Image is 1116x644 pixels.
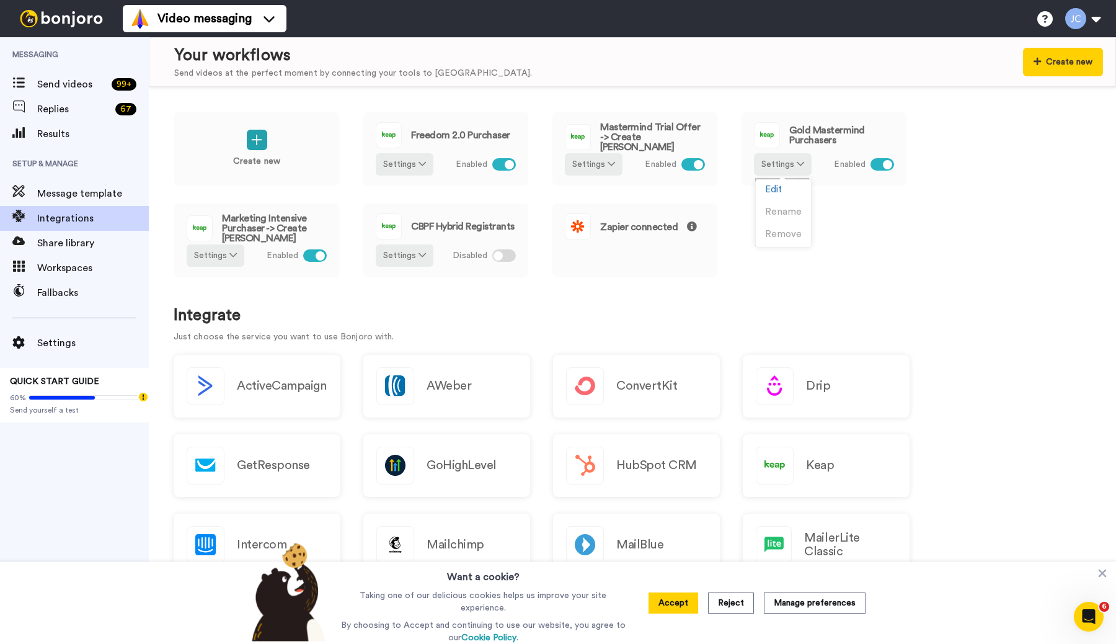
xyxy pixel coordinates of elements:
[222,213,327,243] span: Marketing Intensive Purchaser -> Create [PERSON_NAME]
[1099,602,1109,612] span: 6
[461,633,516,642] a: Cookie Policy
[233,155,280,168] p: Create new
[741,112,907,186] a: Gold Mastermind PurchasersSettings Enabled
[267,249,298,262] span: Enabled
[411,130,510,140] span: Freedom 2.0 Purchaser
[15,10,108,27] img: bj-logo-header-white.svg
[37,77,107,92] span: Send videos
[764,593,866,614] button: Manage preferences
[567,527,603,563] img: logo_mailblue.png
[755,123,779,148] img: logo_keap.svg
[645,158,676,171] span: Enabled
[565,125,590,150] img: logo_keap.svg
[1074,602,1104,632] iframe: Intercom live chat
[157,10,252,27] span: Video messaging
[174,355,340,418] button: ActiveCampaign
[37,127,149,141] span: Results
[112,78,136,91] div: 99 +
[553,514,720,576] a: MailBlue
[616,538,663,552] h2: MailBlue
[363,355,530,418] a: AWeber
[834,158,866,171] span: Enabled
[37,336,149,351] span: Settings
[806,458,834,472] h2: Keap
[376,123,401,148] img: logo_keap.svg
[553,355,720,418] a: ConvertKit
[756,180,811,202] a: Edit
[138,391,149,403] div: Tooltip anchor
[338,589,629,614] p: Taking one of our delicious cookies helps us improve your site experience.
[804,531,897,558] h2: MailerLite Classic
[377,447,414,484] img: logo_gohighlevel.png
[130,9,150,29] img: vm-color.svg
[363,434,530,497] a: GoHighLevel
[187,244,244,267] button: Settings
[174,434,340,497] a: GetResponse
[37,236,149,251] span: Share library
[567,368,603,405] img: logo_convertkit.svg
[806,379,830,393] h2: Drip
[377,368,414,405] img: logo_aweber.svg
[187,447,224,484] img: logo_getresponse.svg
[453,249,487,262] span: Disabled
[552,112,718,186] a: Mastermind Trial Offer -> Create [PERSON_NAME]Settings Enabled
[427,458,497,472] h2: GoHighLevel
[456,158,487,171] span: Enabled
[789,125,894,145] span: Gold Mastermind Purchasers
[338,619,629,644] p: By choosing to Accept and continuing to use our website, you agree to our .
[616,458,697,472] h2: HubSpot CRM
[567,447,603,484] img: logo_hubspot.svg
[37,102,110,117] span: Replies
[174,331,1091,344] p: Just choose the service you want to use Bonjoro with.
[376,244,433,267] button: Settings
[765,185,782,194] span: Edit
[37,211,149,226] span: Integrations
[237,538,286,552] h2: Intercom
[10,405,139,415] span: Send yourself a test
[756,447,793,484] img: logo_keap.svg
[427,538,484,552] h2: Mailchimp
[115,103,136,115] div: 67
[1023,48,1103,76] button: Create new
[10,377,99,386] span: QUICK START GUIDE
[600,221,697,232] span: Zapier connected
[174,306,1091,324] h1: Integrate
[427,379,471,393] h2: AWeber
[616,379,677,393] h2: ConvertKit
[743,434,910,497] a: Keap
[37,285,149,300] span: Fallbacks
[649,593,698,614] button: Accept
[756,368,793,405] img: logo_drip.svg
[174,44,532,67] div: Your workflows
[411,221,515,231] span: CBPF Hybrid Registrants
[376,153,433,176] button: Settings
[376,214,401,239] img: logo_keap.svg
[363,203,529,277] a: CBPF Hybrid RegistrantsSettings Disabled
[187,368,224,405] img: logo_activecampaign.svg
[187,216,212,241] img: logo_keap.svg
[565,214,590,239] img: logo_zapier.svg
[447,562,520,584] h3: Want a cookie?
[743,514,910,576] a: MailerLite Classic
[553,434,720,497] a: HubSpot CRM
[765,207,802,217] span: Rename
[743,355,910,418] a: Drip
[565,153,622,176] button: Settings
[37,186,149,201] span: Message template
[377,527,414,563] img: logo_mailchimp.svg
[363,112,529,186] a: Freedom 2.0 PurchaserSettings Enabled
[241,542,332,642] img: bear-with-cookie.png
[37,261,149,275] span: Workspaces
[187,527,224,563] img: logo_intercom.svg
[708,593,754,614] button: Reject
[174,67,532,80] div: Send videos at the perfect moment by connecting your tools to [GEOGRAPHIC_DATA].
[363,514,530,576] a: Mailchimp
[754,153,812,176] button: Settings
[600,122,705,152] span: Mastermind Trial Offer -> Create [PERSON_NAME]
[237,458,310,472] h2: GetResponse
[10,393,26,403] span: 60%
[765,230,802,239] span: Remove
[174,514,340,576] a: Intercom
[237,379,326,393] h2: ActiveCampaign
[756,527,791,563] img: logo_mailerlite.svg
